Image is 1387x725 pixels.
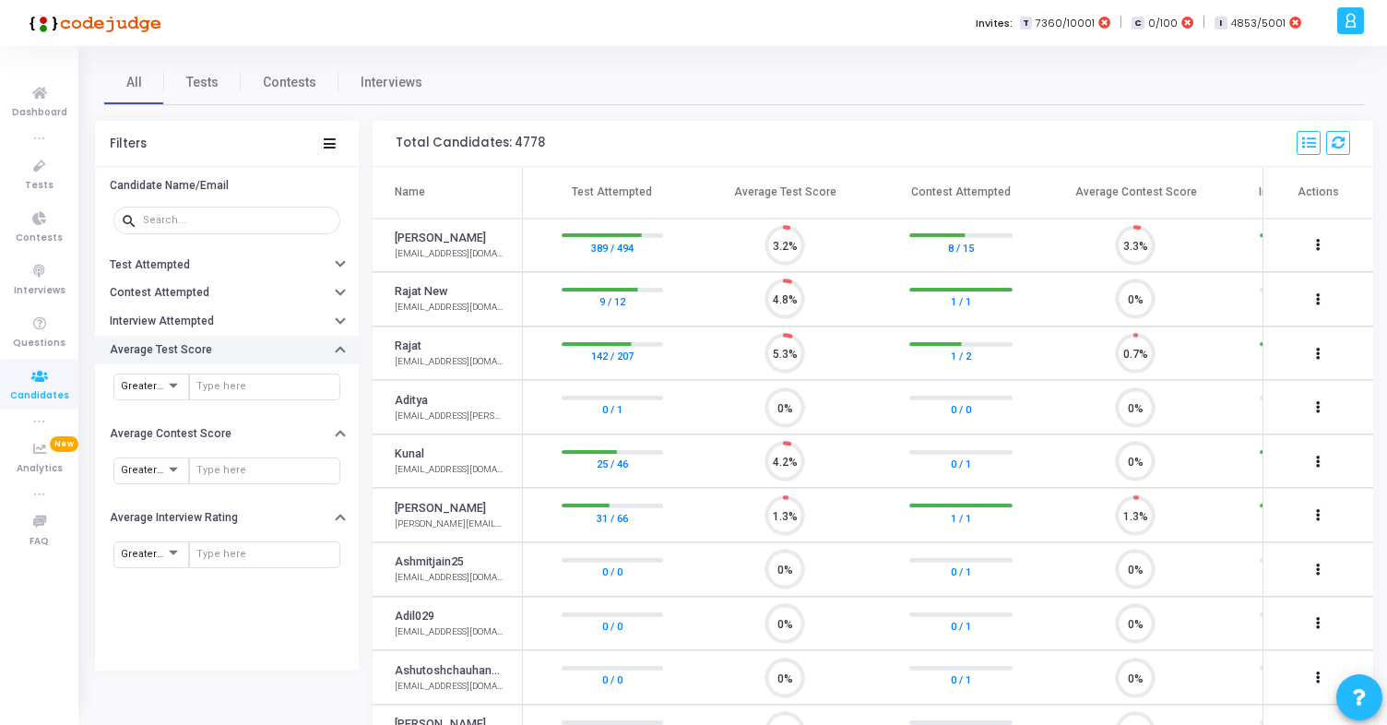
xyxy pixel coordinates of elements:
input: Search... [143,215,333,226]
span: I [1215,17,1227,30]
a: Ashmitjain25 [395,553,464,571]
input: Type here [196,549,333,560]
span: Greater than or equal to [121,464,236,476]
span: T [1020,17,1032,30]
div: [EMAIL_ADDRESS][DOMAIN_NAME] [395,301,504,315]
a: 25 / 46 [597,455,628,473]
div: [EMAIL_ADDRESS][DOMAIN_NAME] [395,247,504,261]
img: logo [23,5,161,42]
button: Test Attempted [95,250,359,279]
a: Adil029 [395,608,434,625]
a: 0 / 0 [602,563,622,581]
a: 1 / 1 [951,292,971,311]
th: Test Attempted [523,167,698,219]
a: 8 / 15 [948,238,974,256]
h6: Candidate Name/Email [110,179,229,193]
a: 0 / 0 [951,400,971,419]
div: Name [395,184,425,200]
a: 0 / 1 [951,617,971,636]
div: [EMAIL_ADDRESS][DOMAIN_NAME] [395,463,504,477]
div: [EMAIL_ADDRESS][DOMAIN_NAME] [395,625,504,639]
a: [PERSON_NAME] [395,230,486,247]
button: Average Contest Score [95,420,359,448]
span: FAQ [30,534,49,550]
span: Tests [186,73,219,92]
a: Aditya [395,392,428,410]
a: 1 / 2 [951,347,971,365]
a: 1 / 1 [951,508,971,527]
a: 142 / 207 [591,347,634,365]
div: [EMAIL_ADDRESS][DOMAIN_NAME] [395,355,504,369]
span: New [50,436,78,452]
input: Type here [196,381,333,392]
button: Interview Attempted [95,307,359,336]
a: 9 / 12 [599,292,625,311]
a: Kunal [395,446,424,463]
span: 4853/5001 [1231,16,1286,31]
button: Candidate Name/Email [95,172,359,200]
h6: Average Test Score [110,343,212,357]
div: [PERSON_NAME][EMAIL_ADDRESS][DOMAIN_NAME] [395,517,504,531]
span: Candidates [10,388,69,404]
span: Greater than or equal to [121,380,236,392]
a: Rajat [395,338,421,355]
mat-icon: search [121,212,143,229]
th: Contest Attempted [873,167,1049,219]
input: Type here [196,465,333,476]
h6: Contest Attempted [110,286,209,300]
div: [EMAIL_ADDRESS][DOMAIN_NAME] [395,680,504,694]
a: 0 / 1 [602,400,622,419]
th: Average Contest Score [1049,167,1224,219]
a: 0 / 0 [602,617,622,636]
a: 0 / 1 [951,563,971,581]
span: Greater than or equal to [121,548,236,560]
div: Filters [110,137,147,151]
span: Questions [13,336,65,351]
span: Contests [263,73,316,92]
button: Average Test Score [95,336,359,364]
h6: Average Contest Score [110,427,231,441]
a: 0 / 1 [951,671,971,689]
th: Average Test Score [698,167,873,219]
a: Rajat New [395,283,447,301]
h6: Test Attempted [110,258,190,272]
h6: Interview Attempted [110,315,214,328]
span: C [1132,17,1144,30]
span: 0/100 [1148,16,1178,31]
span: Interviews [14,283,65,299]
span: | [1203,13,1205,32]
div: [EMAIL_ADDRESS][PERSON_NAME][DOMAIN_NAME] [395,410,504,423]
a: [PERSON_NAME] [395,500,486,517]
div: Total Candidates: 4778 [396,136,545,150]
div: [EMAIL_ADDRESS][DOMAIN_NAME] [395,571,504,585]
h6: Average Interview Rating [110,511,238,525]
span: Interviews [361,73,422,92]
a: 31 / 66 [597,508,628,527]
span: 7360/10001 [1036,16,1095,31]
a: Ashutoshchauhan1919 [395,662,504,680]
span: Dashboard [12,105,67,121]
span: Tests [25,178,53,194]
span: Contests [16,231,63,246]
a: 0 / 0 [602,671,622,689]
span: Analytics [17,461,63,477]
span: All [126,73,142,92]
span: | [1120,13,1122,32]
a: 389 / 494 [591,238,634,256]
th: Actions [1263,167,1373,219]
label: Invites: [976,16,1013,31]
button: Contest Attempted [95,279,359,307]
button: Average Interview Rating [95,503,359,531]
a: 0 / 1 [951,455,971,473]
